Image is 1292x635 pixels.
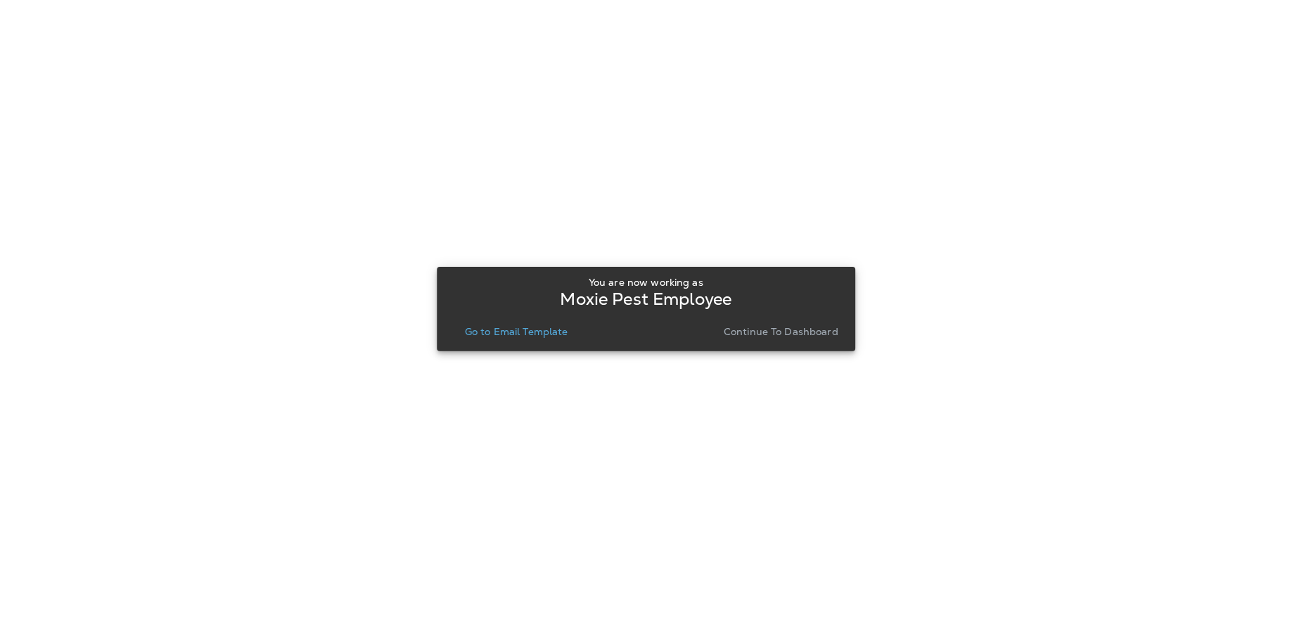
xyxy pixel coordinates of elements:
[589,277,703,288] p: You are now working as
[465,326,568,337] p: Go to Email Template
[459,322,574,341] button: Go to Email Template
[718,322,844,341] button: Continue to Dashboard
[561,294,732,305] p: Moxie Pest Employee
[724,326,838,337] p: Continue to Dashboard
